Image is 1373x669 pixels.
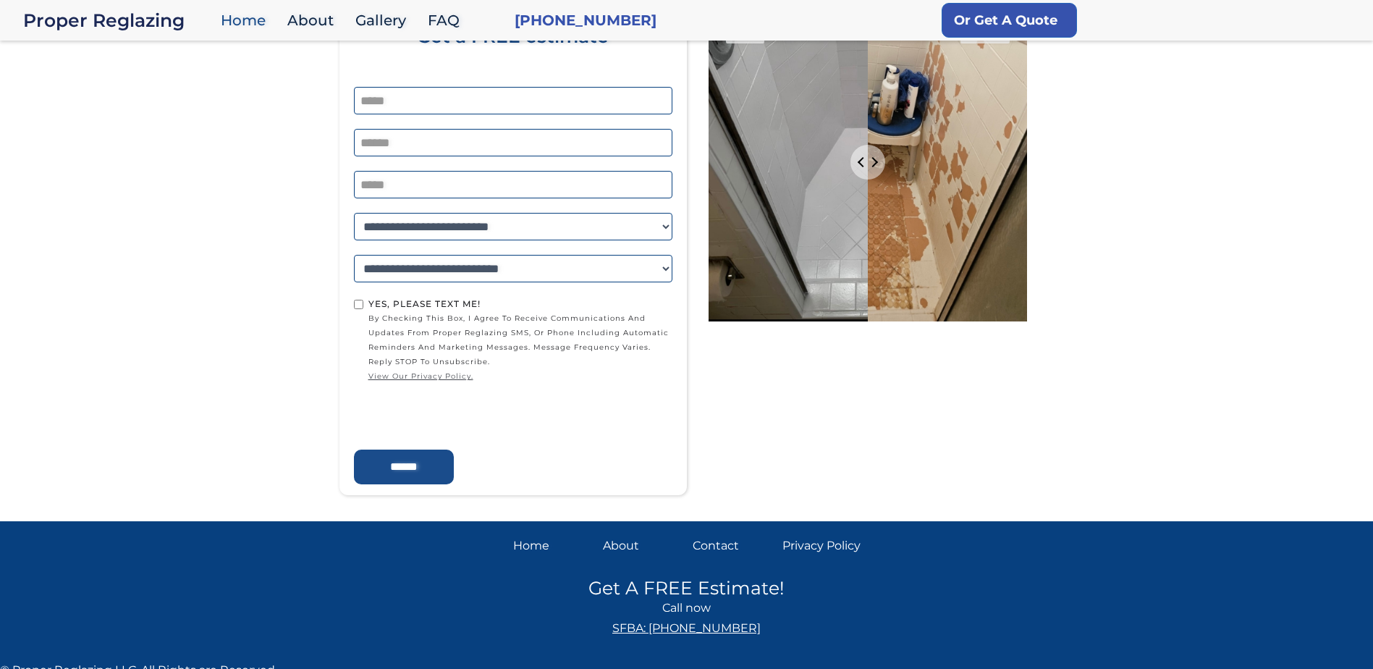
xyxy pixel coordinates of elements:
[348,5,421,36] a: Gallery
[214,5,280,36] a: Home
[354,26,672,87] div: Get a FREE estimate
[347,26,680,484] form: Home page form
[782,536,861,556] a: Privacy Policy
[421,5,474,36] a: FAQ
[23,10,214,30] a: home
[693,536,771,556] a: Contact
[280,5,348,36] a: About
[354,387,574,444] iframe: reCAPTCHA
[513,536,591,556] a: Home
[603,536,681,556] a: About
[368,297,672,311] div: Yes, Please text me!
[23,10,214,30] div: Proper Reglazing
[942,3,1077,38] a: Or Get A Quote
[515,10,656,30] a: [PHONE_NUMBER]
[368,311,672,384] span: by checking this box, I agree to receive communications and updates from Proper Reglazing SMS, or...
[368,369,672,384] a: view our privacy policy.
[354,300,363,309] input: Yes, Please text me!by checking this box, I agree to receive communications and updates from Prop...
